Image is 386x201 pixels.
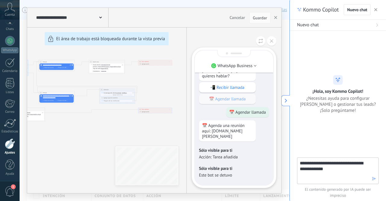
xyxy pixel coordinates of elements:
button: Nuevo chat [344,4,371,15]
button: Nuevo chat [290,20,386,31]
button: Cancelar [227,13,247,22]
div: Estadísticas [1,130,19,134]
div: WhatsApp [1,47,18,53]
span: Kommo Copilot [303,6,339,13]
span: ¿Necesitas ayuda para configurar [PERSON_NAME] o gestionar tus leads? ¡Solo pregúntame! [297,95,379,113]
p: 📅 Agenda una reunión aquí: [DOMAIN_NAME][PERSON_NAME] [202,123,253,139]
span: Nuevo chat [347,8,367,12]
span: Cancelar [229,15,245,20]
p: 📲 Recibir llamada [202,85,253,90]
h2: ¡Hola, soy Kommo Copilot! [313,88,363,94]
p: Este bot se detuvo [199,172,269,178]
div: Chats [1,27,19,31]
div: Ayuda [1,172,19,176]
div: Correo [1,110,19,114]
p: Acción: Tarea añadida [199,154,269,160]
p: WhatsApp Business [217,63,252,68]
button: Guardar [249,12,270,24]
span: 1 [11,184,16,189]
span: Guardar [253,16,267,20]
div: Listas [1,90,19,94]
p: 📅 Agendar llamada [229,109,266,115]
p: Sólo visible para ti [199,148,269,153]
span: El contenido generado por IA puede ser impreciso [297,186,379,199]
div: Calendario [1,69,19,73]
span: Cuenta [5,13,15,17]
p: Sólo visible para ti [199,166,269,171]
div: Ajustes [1,151,19,155]
span: Nuevo chat [297,22,319,28]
